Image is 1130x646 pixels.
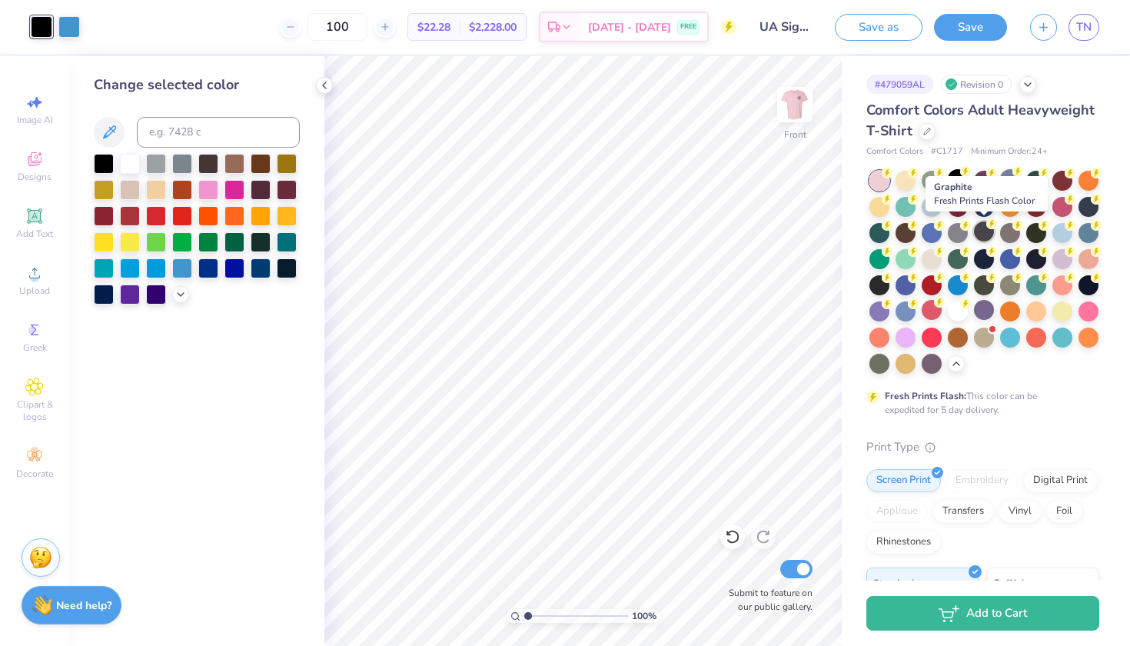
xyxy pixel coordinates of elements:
div: Rhinestones [866,531,941,554]
span: $2,228.00 [469,19,517,35]
div: # 479059AL [866,75,933,94]
span: Comfort Colors [866,145,923,158]
div: Foil [1046,500,1082,523]
span: 100 % [632,609,656,623]
div: Transfers [932,500,994,523]
span: Comfort Colors Adult Heavyweight T-Shirt [866,101,1095,140]
span: Greek [23,341,47,354]
input: – – [307,13,367,41]
input: e.g. 7428 c [137,117,300,148]
button: Add to Cart [866,596,1099,631]
span: Standard [873,574,914,591]
span: Decorate [16,468,53,480]
div: Embroidery [946,469,1019,492]
span: Add Text [16,228,53,240]
span: Upload [19,285,50,297]
span: Designs [18,171,52,183]
div: Print Type [866,438,1099,456]
span: Clipart & logos [8,398,61,423]
span: # C1717 [931,145,963,158]
span: [DATE] - [DATE] [588,19,671,35]
div: Screen Print [866,469,941,492]
div: This color can be expedited for 5 day delivery. [885,389,1074,417]
a: TN [1069,14,1099,41]
img: Front [779,89,810,120]
div: Front [784,128,806,142]
div: Graphite [926,176,1048,211]
div: Applique [866,500,928,523]
button: Save [934,14,1007,41]
span: Fresh Prints Flash Color [934,195,1035,207]
span: FREE [680,22,696,32]
input: Untitled Design [748,12,823,42]
div: Digital Print [1023,469,1098,492]
span: Puff Ink [994,574,1026,591]
strong: Fresh Prints Flash: [885,390,966,402]
span: TN [1076,18,1092,36]
span: $22.28 [417,19,450,35]
span: Image AI [17,114,53,126]
div: Revision 0 [941,75,1012,94]
button: Save as [835,14,922,41]
div: Change selected color [94,75,300,95]
div: Vinyl [999,500,1042,523]
span: Minimum Order: 24 + [971,145,1048,158]
label: Submit to feature on our public gallery. [720,586,813,614]
strong: Need help? [56,598,111,613]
